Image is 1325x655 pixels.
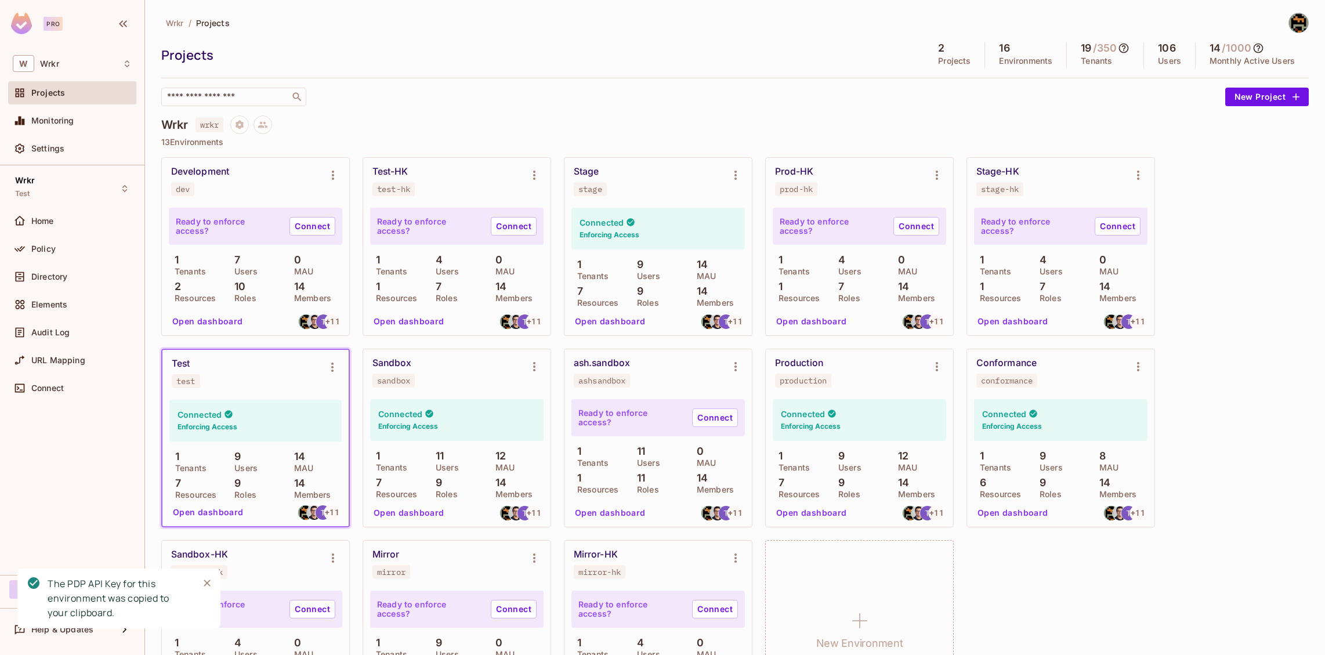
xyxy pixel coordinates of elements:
[691,272,716,281] p: MAU
[490,294,533,303] p: Members
[490,281,506,292] p: 14
[370,637,380,649] p: 1
[571,472,581,484] p: 1
[892,294,935,303] p: Members
[169,451,179,462] p: 1
[316,505,330,520] img: thai.phan@wrkr.com.au
[974,490,1021,499] p: Resources
[527,317,541,325] span: + 11
[571,272,609,281] p: Tenants
[491,600,537,618] a: Connect
[31,272,67,281] span: Directory
[1127,355,1150,378] button: Environment settings
[15,176,35,185] span: Wrkr
[1104,506,1118,520] img: ashwath.paratal@wrkr.com.au
[369,312,449,331] button: Open dashboard
[631,446,645,457] p: 11
[999,42,1009,54] h5: 16
[31,116,74,125] span: Monitoring
[372,357,412,369] div: Sandbox
[176,217,280,236] p: Ready to enforce access?
[325,317,339,325] span: + 11
[370,254,380,266] p: 1
[892,254,905,266] p: 0
[1121,506,1136,520] img: thai.phan@wrkr.com.au
[892,490,935,499] p: Members
[196,17,230,28] span: Projects
[780,217,884,236] p: Ready to enforce access?
[370,450,380,462] p: 1
[832,267,861,276] p: Users
[892,450,908,462] p: 12
[631,472,645,484] p: 11
[773,463,810,472] p: Tenants
[571,259,581,270] p: 1
[691,298,734,307] p: Members
[168,312,248,331] button: Open dashboard
[974,294,1021,303] p: Resources
[574,549,618,560] div: Mirror-HK
[1094,294,1136,303] p: Members
[911,506,926,520] img: nigel.soon@wrkr.com.au
[178,409,222,420] h4: Connected
[631,485,659,494] p: Roles
[490,267,515,276] p: MAU
[229,477,241,489] p: 9
[832,281,844,292] p: 7
[40,59,59,68] span: Workspace: Wrkr
[1094,490,1136,499] p: Members
[1034,267,1063,276] p: Users
[430,254,443,266] p: 4
[288,254,301,266] p: 0
[571,485,618,494] p: Resources
[1094,267,1118,276] p: MAU
[1095,217,1141,236] a: Connect
[229,464,258,473] p: Users
[13,55,34,72] span: W
[1034,490,1062,499] p: Roles
[321,547,345,570] button: Environment settings
[31,328,70,337] span: Audit Log
[169,254,179,266] p: 1
[701,506,716,520] img: ashwath.paratal@wrkr.com.au
[31,88,65,97] span: Projects
[229,490,256,500] p: Roles
[31,356,85,365] span: URL Mapping
[288,294,331,303] p: Members
[773,450,783,462] p: 1
[999,56,1052,66] p: Environments
[31,244,56,254] span: Policy
[509,314,523,329] img: nigel.soon@wrkr.com.au
[430,450,444,462] p: 11
[370,294,417,303] p: Resources
[1094,281,1110,292] p: 14
[289,217,335,236] a: Connect
[631,458,660,468] p: Users
[500,506,515,520] img: ashwath.paratal@wrkr.com.au
[925,164,949,187] button: Environment settings
[578,184,602,194] div: stage
[710,506,725,520] img: nigel.soon@wrkr.com.au
[1210,42,1221,54] h5: 14
[378,408,422,419] h4: Connected
[377,600,482,618] p: Ready to enforce access?
[574,357,630,369] div: ash.sandbox
[370,281,380,292] p: 1
[288,477,305,489] p: 14
[974,450,984,462] p: 1
[911,314,926,329] img: nigel.soon@wrkr.com.au
[430,477,442,488] p: 9
[728,509,742,517] span: + 11
[500,314,515,329] img: ashwath.paratal@wrkr.com.au
[316,314,331,329] img: thai.phan@wrkr.com.au
[169,267,206,276] p: Tenants
[574,166,599,178] div: Stage
[378,421,438,432] h6: Enforcing Access
[938,42,944,54] h5: 2
[176,377,196,386] div: test
[288,267,313,276] p: MAU
[176,184,190,194] div: dev
[775,166,814,178] div: Prod-HK
[892,463,917,472] p: MAU
[288,464,313,473] p: MAU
